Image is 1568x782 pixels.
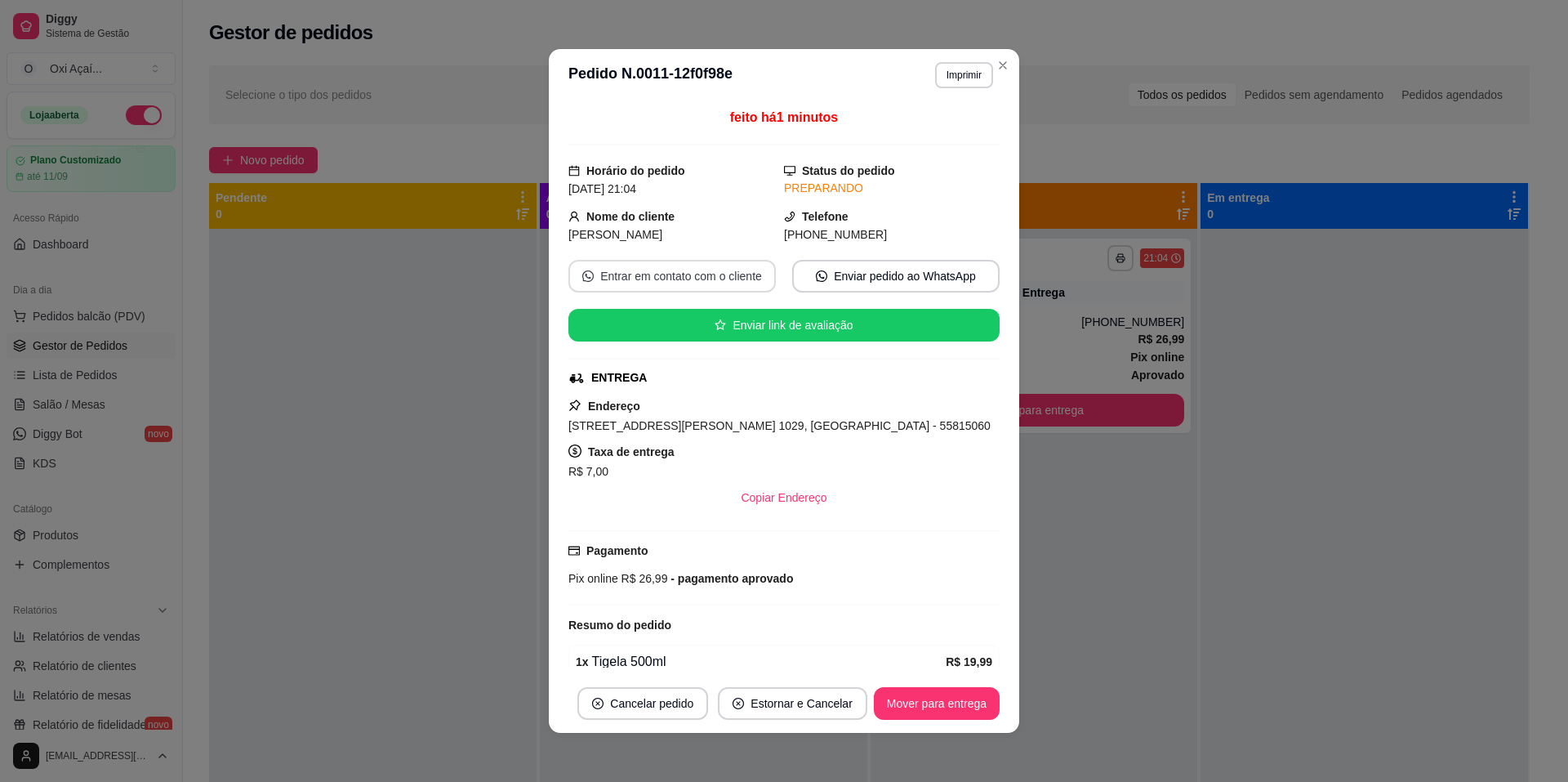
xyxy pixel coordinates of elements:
[568,182,636,195] span: [DATE] 21:04
[588,445,675,458] strong: Taxa de entrega
[568,260,776,293] button: whats-appEntrar em contato com o cliente
[586,210,675,223] strong: Nome do cliente
[568,399,581,412] span: pushpin
[568,309,1000,342] button: starEnviar link de avaliação
[586,164,685,177] strong: Horário do pedido
[802,164,895,177] strong: Status do pedido
[591,369,647,387] div: ENTREGA
[568,545,580,556] span: credit-card
[568,419,991,432] span: [STREET_ADDRESS][PERSON_NAME] 1029, [GEOGRAPHIC_DATA] - 55815060
[576,652,946,672] div: Tigela 500ml
[874,687,1000,720] button: Mover para entrega
[577,687,708,720] button: close-circleCancelar pedido
[784,228,887,241] span: [PHONE_NUMBER]
[990,52,1016,78] button: Close
[568,572,618,585] span: Pix online
[784,165,795,177] span: desktop
[576,655,589,668] strong: 1 x
[733,698,744,709] span: close-circle
[588,400,640,413] strong: Endereço
[946,655,992,668] strong: R$ 19,99
[730,110,838,124] span: feito há 1 minutos
[568,165,580,177] span: calendar
[582,270,594,282] span: whats-app
[792,260,1000,293] button: whats-appEnviar pedido ao WhatsApp
[592,698,604,709] span: close-circle
[784,211,795,222] span: phone
[667,572,793,585] span: - pagamento aprovado
[618,572,668,585] span: R$ 26,99
[568,465,608,478] span: R$ 7,00
[802,210,849,223] strong: Telefone
[715,320,726,331] span: star
[784,180,1000,197] div: PREPARANDO
[568,619,671,632] strong: Resumo do pedido
[568,228,662,241] span: [PERSON_NAME]
[816,270,827,282] span: whats-app
[728,481,840,514] button: Copiar Endereço
[568,62,733,88] h3: Pedido N. 0011-12f0f98e
[586,544,648,557] strong: Pagamento
[568,445,581,458] span: dollar
[718,687,867,720] button: close-circleEstornar e Cancelar
[935,62,993,88] button: Imprimir
[568,211,580,222] span: user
